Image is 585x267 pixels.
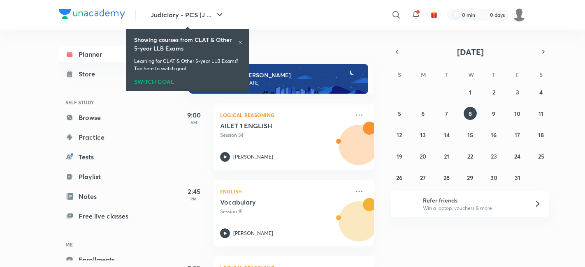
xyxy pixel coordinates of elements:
[444,152,449,160] abbr: October 21, 2025
[79,69,100,79] div: Store
[146,7,230,23] button: Judiciary - PCS (J ...
[468,71,474,78] abbr: Wednesday
[492,110,495,117] abbr: October 9, 2025
[393,171,406,184] button: October 26, 2025
[534,85,548,99] button: October 4, 2025
[534,150,548,163] button: October 25, 2025
[59,95,154,109] h6: SELF STUDY
[416,171,429,184] button: October 27, 2025
[430,11,438,18] img: avatar
[464,171,477,184] button: October 29, 2025
[59,9,125,21] a: Company Logo
[538,131,544,139] abbr: October 18, 2025
[511,128,524,141] button: October 17, 2025
[445,110,448,117] abbr: October 7, 2025
[512,8,526,22] img: Basudha
[487,107,500,120] button: October 9, 2025
[467,174,473,182] abbr: October 29, 2025
[134,76,241,85] div: SWITCH GOAL
[59,188,154,205] a: Notes
[177,120,210,125] p: AM
[177,196,210,201] p: PM
[490,174,497,182] abbr: October 30, 2025
[420,152,426,160] abbr: October 20, 2025
[440,128,453,141] button: October 14, 2025
[416,128,429,141] button: October 13, 2025
[202,80,361,86] p: You have 8 events [DATE]
[487,85,500,99] button: October 2, 2025
[339,206,378,245] img: Avatar
[467,152,473,160] abbr: October 22, 2025
[534,128,548,141] button: October 18, 2025
[397,131,402,139] abbr: October 12, 2025
[339,129,378,169] img: Avatar
[515,131,520,139] abbr: October 17, 2025
[59,208,154,224] a: Free live classes
[397,152,402,160] abbr: October 19, 2025
[469,88,471,96] abbr: October 1, 2025
[457,46,484,58] span: [DATE]
[420,174,426,182] abbr: October 27, 2025
[423,196,524,205] h6: Refer friends
[233,153,273,161] p: [PERSON_NAME]
[134,35,238,53] h6: Showing courses from CLAT & Other 5-year LLB Exams
[220,186,349,196] p: English
[427,8,441,21] button: avatar
[220,208,349,215] p: Session 15
[487,128,500,141] button: October 16, 2025
[534,107,548,120] button: October 11, 2025
[491,131,497,139] abbr: October 16, 2025
[538,152,544,160] abbr: October 25, 2025
[403,46,538,58] button: [DATE]
[59,9,125,19] img: Company Logo
[59,109,154,126] a: Browse
[469,110,472,117] abbr: October 8, 2025
[423,205,524,212] p: Win a laptop, vouchers & more
[444,131,450,139] abbr: October 14, 2025
[398,71,401,78] abbr: Sunday
[416,107,429,120] button: October 6, 2025
[511,150,524,163] button: October 24, 2025
[467,131,473,139] abbr: October 15, 2025
[189,64,368,94] img: evening
[511,85,524,99] button: October 3, 2025
[511,171,524,184] button: October 31, 2025
[421,71,426,78] abbr: Monday
[516,88,519,96] abbr: October 3, 2025
[59,46,154,62] a: Planner
[443,174,450,182] abbr: October 28, 2025
[393,107,406,120] button: October 5, 2025
[189,46,382,56] h4: [DATE]
[220,198,323,206] h5: Vocabulary
[492,88,495,96] abbr: October 2, 2025
[480,11,488,19] img: streak
[134,58,241,72] p: Learning for CLAT & Other 5-year LLB Exams? Tap here to switch goal
[487,171,500,184] button: October 30, 2025
[59,149,154,165] a: Tests
[464,107,477,120] button: October 8, 2025
[445,71,448,78] abbr: Tuesday
[220,122,323,130] h5: AILET 1 ENGLISH
[516,71,519,78] abbr: Friday
[421,110,425,117] abbr: October 6, 2025
[233,230,273,237] p: [PERSON_NAME]
[59,66,154,82] a: Store
[398,196,414,212] img: referral
[440,171,453,184] button: October 28, 2025
[539,71,543,78] abbr: Saturday
[420,131,426,139] abbr: October 13, 2025
[59,168,154,185] a: Playlist
[398,110,401,117] abbr: October 5, 2025
[511,107,524,120] button: October 10, 2025
[487,150,500,163] button: October 23, 2025
[59,129,154,145] a: Practice
[393,128,406,141] button: October 12, 2025
[416,150,429,163] button: October 20, 2025
[393,150,406,163] button: October 19, 2025
[202,71,361,79] h6: Good evening, [PERSON_NAME]
[440,150,453,163] button: October 21, 2025
[177,186,210,196] h5: 2:45
[396,174,402,182] abbr: October 26, 2025
[59,237,154,251] h6: ME
[514,110,520,117] abbr: October 10, 2025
